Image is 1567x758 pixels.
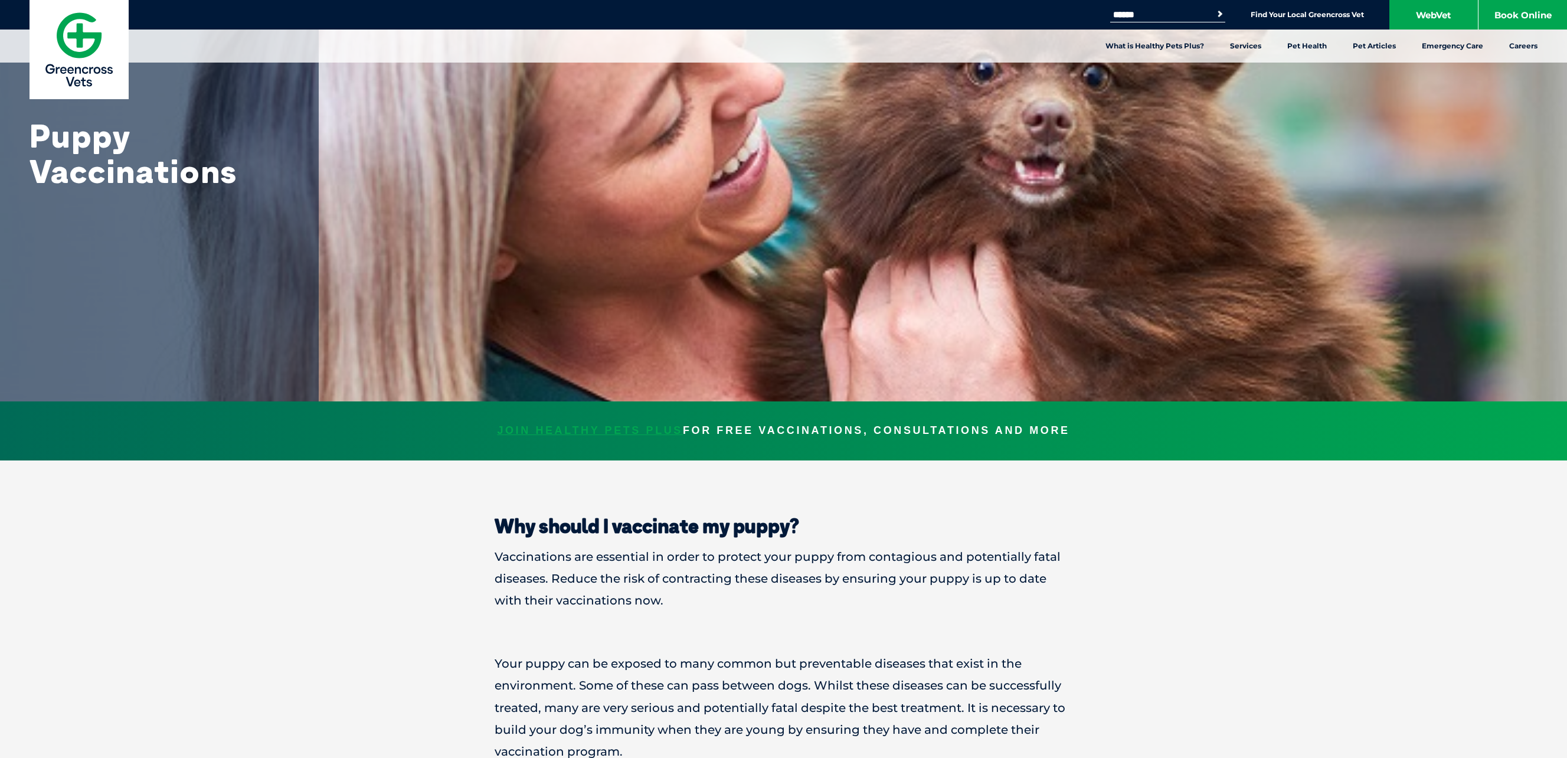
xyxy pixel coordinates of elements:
[497,422,683,440] span: JOIN HEALTHY PETS PLUS
[30,118,289,189] h1: Puppy Vaccinations
[1340,30,1409,63] a: Pet Articles
[1217,30,1274,63] a: Services
[1496,30,1550,63] a: Careers
[1274,30,1340,63] a: Pet Health
[495,514,799,538] strong: Why should I vaccinate my puppy?
[1214,8,1226,20] button: Search
[495,546,1073,612] p: Vaccinations are essential in order to protect your puppy from contagious and potentially fatal d...
[1092,30,1217,63] a: What is Healthy Pets Plus?
[12,422,1555,440] p: FOR FREE VACCINATIONS, CONSULTATIONS AND MORE
[1409,30,1496,63] a: Emergency Care
[497,424,683,436] a: JOIN HEALTHY PETS PLUS
[1251,10,1364,19] a: Find Your Local Greencross Vet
